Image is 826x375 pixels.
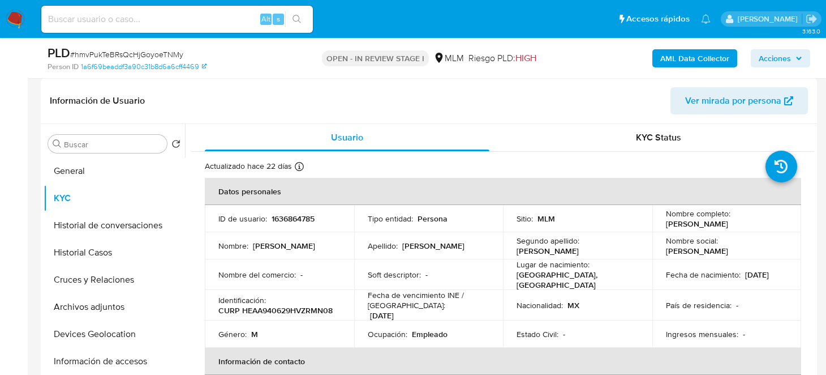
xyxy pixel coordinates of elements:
p: [GEOGRAPHIC_DATA], [GEOGRAPHIC_DATA] [517,270,634,290]
input: Buscar [64,139,162,150]
b: Person ID [48,62,79,72]
a: Notificaciones [701,14,711,24]
span: # hmvPukTeBRsQcHjGoyoeTNMy [70,49,183,60]
p: OPEN - IN REVIEW STAGE I [322,50,429,66]
p: [PERSON_NAME] [253,241,315,251]
p: Nacionalidad : [517,300,563,310]
p: Soft descriptor : [368,270,421,280]
button: Cruces y Relaciones [44,266,185,293]
p: Empleado [412,329,448,339]
span: Ver mirada por persona [685,87,781,114]
p: [PERSON_NAME] [666,246,728,256]
button: Buscar [53,139,62,148]
p: MX [567,300,579,310]
p: Nombre social : [666,236,718,246]
p: ID de usuario : [218,214,267,224]
button: General [44,157,185,185]
p: Nombre del comercio : [218,270,296,280]
span: Riesgo PLD: [468,52,536,65]
p: [PERSON_NAME] [517,246,579,256]
p: Nombre completo : [666,208,730,219]
button: Historial Casos [44,239,185,266]
button: Volver al orden por defecto [171,139,180,152]
h1: Información de Usuario [50,95,145,106]
p: [PERSON_NAME] [402,241,464,251]
span: Usuario [331,131,363,144]
span: Alt [261,14,270,24]
p: Sitio : [517,214,533,224]
p: Lugar de nacimiento : [517,259,590,270]
span: Accesos rápidos [626,13,690,25]
p: M [251,329,258,339]
p: - [563,329,565,339]
p: Ingresos mensuales : [666,329,738,339]
p: - [300,270,303,280]
p: CURP HEAA940629HVZRMN08 [218,305,333,316]
b: PLD [48,44,70,62]
a: Salir [806,13,818,25]
span: HIGH [515,52,536,65]
input: Buscar usuario o caso... [41,12,313,27]
p: Actualizado hace 22 días [205,161,292,172]
p: Género : [218,329,247,339]
p: Tipo entidad : [368,214,413,224]
button: search-icon [285,11,308,27]
button: AML Data Collector [652,49,737,67]
th: Información de contacto [205,348,801,375]
button: KYC [44,185,185,212]
button: Acciones [751,49,810,67]
p: - [736,300,738,310]
p: [PERSON_NAME] [666,219,728,229]
b: AML Data Collector [660,49,729,67]
p: Estado Civil : [517,329,558,339]
span: KYC Status [636,131,681,144]
p: Fecha de nacimiento : [666,270,741,280]
span: 3.163.0 [802,27,820,36]
button: Historial de conversaciones [44,212,185,239]
button: Archivos adjuntos [44,293,185,321]
p: Nombre : [218,241,248,251]
p: 1636864785 [272,214,315,224]
span: s [277,14,280,24]
div: MLM [433,52,464,65]
button: Devices Geolocation [44,321,185,348]
p: Fecha de vencimiento INE / [GEOGRAPHIC_DATA] : [368,290,490,310]
p: [DATE] [745,270,769,280]
p: [DATE] [370,310,394,321]
p: Ocupación : [368,329,407,339]
th: Datos personales [205,178,801,205]
p: País de residencia : [666,300,732,310]
p: Segundo apellido : [517,236,579,246]
p: Identificación : [218,295,266,305]
button: Ver mirada por persona [670,87,808,114]
span: Acciones [759,49,791,67]
p: Persona [418,214,448,224]
p: - [425,270,428,280]
a: 1a6f69beaddf3a90c31b8d6a6cff4469 [81,62,206,72]
p: Apellido : [368,241,398,251]
p: MLM [537,214,555,224]
button: Información de accesos [44,348,185,375]
p: brenda.morenoreyes@mercadolibre.com.mx [738,14,802,24]
p: - [743,329,745,339]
